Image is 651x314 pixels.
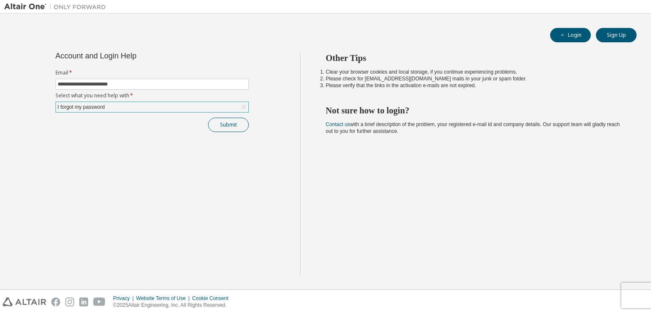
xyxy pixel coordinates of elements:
[326,52,622,63] h2: Other Tips
[326,69,622,75] li: Clear your browser cookies and local storage, if you continue experiencing problems.
[56,102,106,112] div: I forgot my password
[113,302,234,309] p: © 2025 Altair Engineering, Inc. All Rights Reserved.
[93,297,106,306] img: youtube.svg
[550,28,591,42] button: Login
[136,295,192,302] div: Website Terms of Use
[3,297,46,306] img: altair_logo.svg
[51,297,60,306] img: facebook.svg
[208,118,249,132] button: Submit
[4,3,110,11] img: Altair One
[56,52,210,59] div: Account and Login Help
[326,121,350,127] a: Contact us
[56,69,249,76] label: Email
[326,75,622,82] li: Please check for [EMAIL_ADDRESS][DOMAIN_NAME] mails in your junk or spam folder.
[192,295,233,302] div: Cookie Consent
[56,102,248,112] div: I forgot my password
[326,105,622,116] h2: Not sure how to login?
[65,297,74,306] img: instagram.svg
[113,295,136,302] div: Privacy
[79,297,88,306] img: linkedin.svg
[596,28,637,42] button: Sign Up
[56,92,249,99] label: Select what you need help with
[326,121,620,134] span: with a brief description of the problem, your registered e-mail id and company details. Our suppo...
[326,82,622,89] li: Please verify that the links in the activation e-mails are not expired.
